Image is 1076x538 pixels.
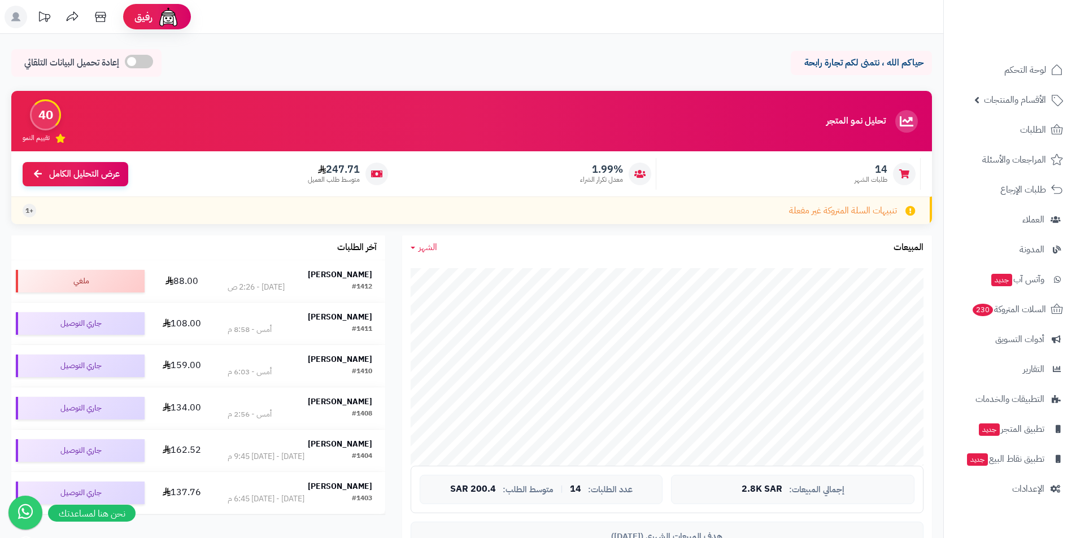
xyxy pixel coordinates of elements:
span: 230 [973,304,993,316]
a: المراجعات والأسئلة [951,146,1069,173]
a: تطبيق المتجرجديد [951,415,1069,443]
span: إعادة تحميل البيانات التلقائي [24,56,119,69]
td: 137.76 [149,472,215,514]
h3: المبيعات [894,243,923,253]
div: جاري التوصيل [16,397,145,419]
span: جديد [979,423,1000,436]
td: 159.00 [149,345,215,387]
span: الطلبات [1020,122,1046,138]
span: أدوات التسويق [995,331,1044,347]
span: طلبات الإرجاع [1000,182,1046,198]
span: تطبيق نقاط البيع [966,451,1044,467]
span: عرض التحليل الكامل [49,168,120,181]
span: المدونة [1020,242,1044,257]
span: متوسط الطلب: [503,485,554,495]
a: وآتس آبجديد [951,266,1069,293]
a: الشهر [411,241,437,254]
div: جاري التوصيل [16,439,145,462]
div: #1408 [352,409,372,420]
div: [DATE] - [DATE] 6:45 م [228,493,304,505]
span: 247.71 [308,163,360,176]
span: جديد [991,274,1012,286]
a: الطلبات [951,116,1069,143]
span: معدل تكرار الشراء [580,175,623,185]
div: #1412 [352,282,372,293]
a: التطبيقات والخدمات [951,386,1069,413]
strong: [PERSON_NAME] [308,269,372,281]
strong: [PERSON_NAME] [308,353,372,365]
div: أمس - 2:56 م [228,409,272,420]
span: 200.4 SAR [450,484,496,495]
span: 14 [855,163,887,176]
span: التقارير [1023,361,1044,377]
div: جاري التوصيل [16,312,145,335]
a: الإعدادات [951,475,1069,502]
span: الأقسام والمنتجات [984,92,1046,108]
span: +1 [25,206,33,216]
strong: [PERSON_NAME] [308,480,372,492]
div: أمس - 6:03 م [228,366,272,378]
div: [DATE] - [DATE] 9:45 م [228,451,304,462]
span: الشهر [419,240,437,254]
span: الإعدادات [1012,481,1044,497]
div: #1404 [352,451,372,462]
strong: [PERSON_NAME] [308,438,372,450]
span: 14 [570,484,581,495]
div: أمس - 8:58 م [228,324,272,335]
span: لوحة التحكم [1004,62,1046,78]
a: لوحة التحكم [951,56,1069,84]
span: العملاء [1022,212,1044,228]
span: عدد الطلبات: [588,485,633,495]
div: جاري التوصيل [16,482,145,504]
p: حياكم الله ، نتمنى لكم تجارة رابحة [799,56,923,69]
div: #1411 [352,324,372,335]
a: السلات المتروكة230 [951,296,1069,323]
a: المدونة [951,236,1069,263]
span: إجمالي المبيعات: [789,485,844,495]
span: وآتس آب [990,272,1044,287]
span: متوسط طلب العميل [308,175,360,185]
td: 108.00 [149,303,215,344]
div: ملغي [16,270,145,292]
div: #1403 [352,493,372,505]
span: تطبيق المتجر [978,421,1044,437]
h3: آخر الطلبات [337,243,377,253]
div: [DATE] - 2:26 ص [228,282,285,293]
span: | [560,485,563,493]
a: عرض التحليل الكامل [23,162,128,186]
strong: [PERSON_NAME] [308,311,372,323]
a: أدوات التسويق [951,326,1069,353]
span: رفيق [134,10,153,24]
span: المراجعات والأسئلة [982,152,1046,168]
a: العملاء [951,206,1069,233]
span: 1.99% [580,163,623,176]
span: 2.8K SAR [742,484,782,495]
div: #1410 [352,366,372,378]
a: التقارير [951,356,1069,383]
span: تنبيهات السلة المتروكة غير مفعلة [789,204,897,217]
span: طلبات الشهر [855,175,887,185]
td: 88.00 [149,260,215,302]
td: 162.52 [149,430,215,471]
a: طلبات الإرجاع [951,176,1069,203]
a: تطبيق نقاط البيعجديد [951,445,1069,473]
img: ai-face.png [157,6,180,28]
a: تحديثات المنصة [30,6,58,31]
h3: تحليل نمو المتجر [826,116,886,126]
div: جاري التوصيل [16,355,145,377]
span: تقييم النمو [23,133,50,143]
td: 134.00 [149,387,215,429]
span: السلات المتروكة [972,301,1046,317]
span: جديد [967,453,988,466]
strong: [PERSON_NAME] [308,396,372,408]
span: التطبيقات والخدمات [975,391,1044,407]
